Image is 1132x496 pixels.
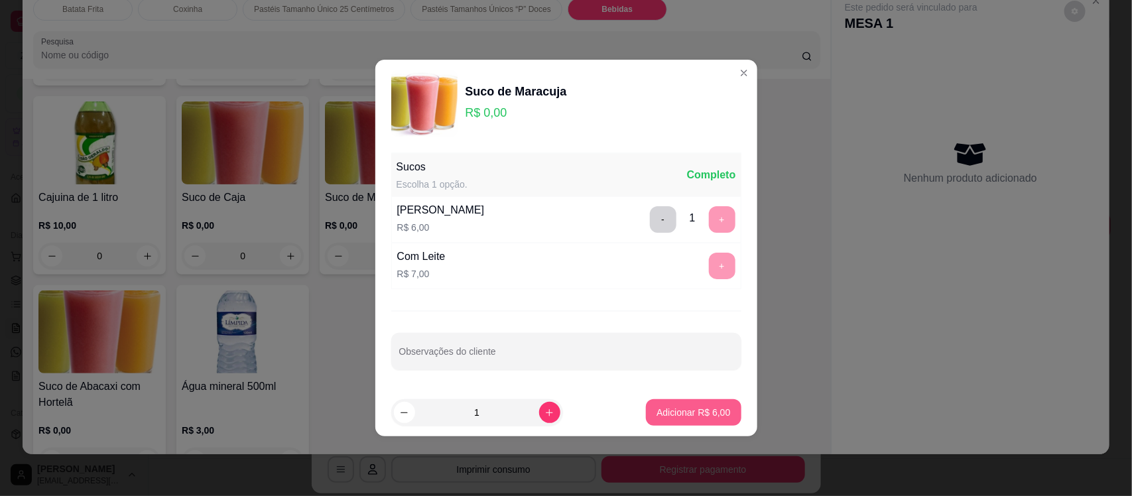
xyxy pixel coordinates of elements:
[657,406,730,419] p: Adicionar R$ 6,00
[397,178,468,191] div: Escolha 1 opção.
[399,350,733,363] input: Observações do cliente
[394,402,415,423] button: decrease-product-quantity
[646,399,741,426] button: Adicionar R$ 6,00
[391,70,458,137] img: product-image
[539,402,560,423] button: increase-product-quantity
[733,62,755,84] button: Close
[397,267,446,280] p: R$ 7,00
[690,210,696,226] div: 1
[397,249,446,265] div: Com Leite
[397,221,485,234] p: R$ 6,00
[687,167,736,183] div: Completo
[466,103,567,122] p: R$ 0,00
[397,159,468,175] div: Sucos
[466,82,567,101] div: Suco de Maracuja
[650,206,676,233] button: delete
[397,202,485,218] div: [PERSON_NAME]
